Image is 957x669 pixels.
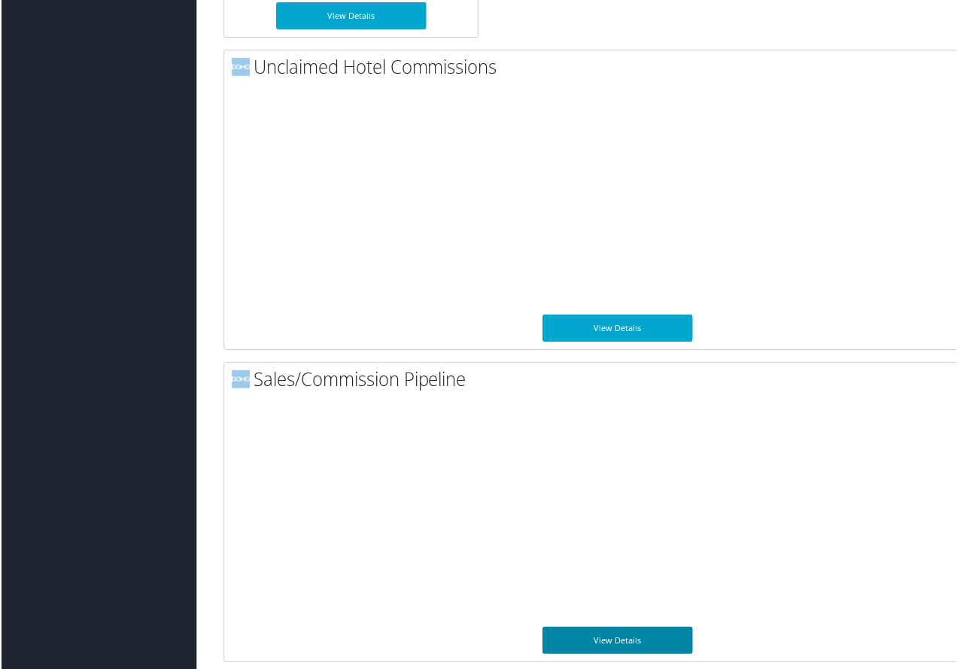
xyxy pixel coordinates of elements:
img: domo-logo.png [231,58,249,76]
img: domo-logo.png [231,371,249,389]
a: View Details [542,628,693,655]
a: View Details [542,315,693,342]
a: View Details [275,2,426,29]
